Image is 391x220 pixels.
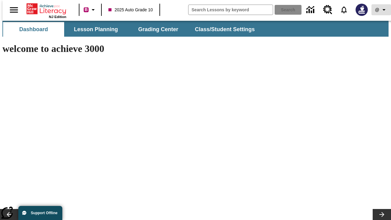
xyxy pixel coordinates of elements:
[2,21,389,37] div: SubNavbar
[108,7,153,13] span: 2025 Auto Grade 10
[27,3,66,15] a: Home
[31,211,57,215] span: Support Offline
[352,2,371,18] button: Select a new avatar
[336,2,352,18] a: Notifications
[3,22,64,37] button: Dashboard
[81,4,99,15] button: Boost Class color is violet red. Change class color
[85,6,88,13] span: B
[190,22,260,37] button: Class/Student Settings
[27,2,66,19] div: Home
[49,15,66,19] span: NJ Edition
[371,4,391,15] button: Profile/Settings
[18,206,62,220] button: Support Offline
[320,2,336,18] a: Resource Center, Will open in new tab
[128,22,189,37] button: Grading Center
[375,7,379,13] span: @
[188,5,273,15] input: search field
[65,22,126,37] button: Lesson Planning
[5,1,23,19] button: Open side menu
[2,43,266,54] h1: welcome to achieve 3000
[373,209,391,220] button: Lesson carousel, Next
[356,4,368,16] img: Avatar
[303,2,320,18] a: Data Center
[2,22,260,37] div: SubNavbar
